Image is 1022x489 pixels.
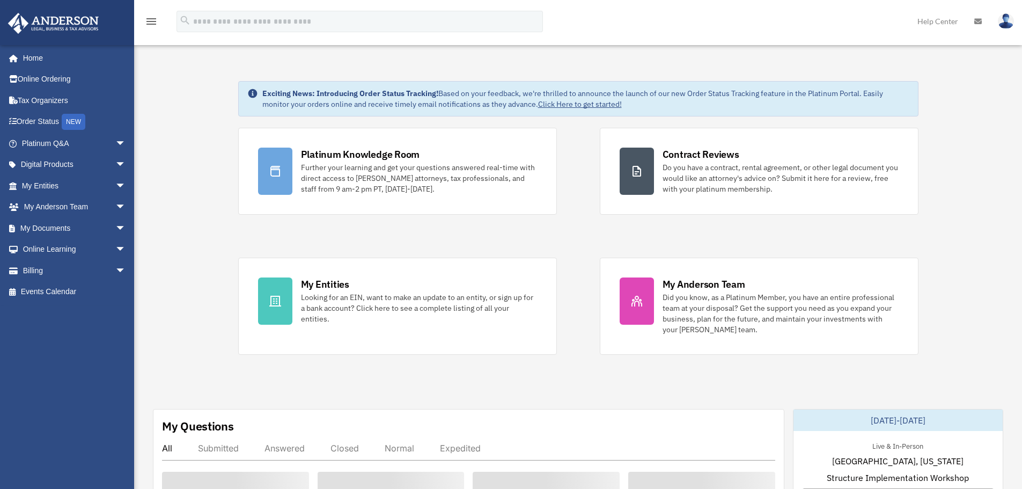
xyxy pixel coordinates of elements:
a: Digital Productsarrow_drop_down [8,154,142,176]
a: Online Learningarrow_drop_down [8,239,142,260]
div: My Questions [162,418,234,434]
a: Order StatusNEW [8,111,142,133]
div: My Anderson Team [663,278,745,291]
div: Expedited [440,443,481,454]
span: Structure Implementation Workshop [827,471,969,484]
img: User Pic [998,13,1014,29]
a: Billingarrow_drop_down [8,260,142,281]
i: menu [145,15,158,28]
a: Online Ordering [8,69,142,90]
div: NEW [62,114,85,130]
a: Tax Organizers [8,90,142,111]
span: arrow_drop_down [115,196,137,218]
div: My Entities [301,278,349,291]
a: My Entities Looking for an EIN, want to make an update to an entity, or sign up for a bank accoun... [238,258,557,355]
span: arrow_drop_down [115,175,137,197]
span: arrow_drop_down [115,239,137,261]
div: Live & In-Person [864,440,932,451]
div: Answered [264,443,305,454]
div: Looking for an EIN, want to make an update to an entity, or sign up for a bank account? Click her... [301,292,537,324]
div: Did you know, as a Platinum Member, you have an entire professional team at your disposal? Get th... [663,292,899,335]
a: My Anderson Teamarrow_drop_down [8,196,142,218]
a: Contract Reviews Do you have a contract, rental agreement, or other legal document you would like... [600,128,918,215]
div: Do you have a contract, rental agreement, or other legal document you would like an attorney's ad... [663,162,899,194]
a: menu [145,19,158,28]
div: Contract Reviews [663,148,739,161]
span: arrow_drop_down [115,260,137,282]
a: Platinum Q&Aarrow_drop_down [8,133,142,154]
div: Based on your feedback, we're thrilled to announce the launch of our new Order Status Tracking fe... [262,88,909,110]
i: search [179,14,191,26]
a: Click Here to get started! [538,99,622,109]
div: [DATE]-[DATE] [793,410,1003,431]
a: Events Calendar [8,281,142,303]
div: All [162,443,172,454]
a: Home [8,47,137,69]
a: Platinum Knowledge Room Further your learning and get your questions answered real-time with dire... [238,128,557,215]
img: Anderson Advisors Platinum Portal [5,13,102,34]
a: My Anderson Team Did you know, as a Platinum Member, you have an entire professional team at your... [600,258,918,355]
strong: Exciting News: Introducing Order Status Tracking! [262,89,438,98]
span: arrow_drop_down [115,133,137,155]
span: arrow_drop_down [115,217,137,239]
div: Closed [330,443,359,454]
div: Normal [385,443,414,454]
a: My Entitiesarrow_drop_down [8,175,142,196]
span: [GEOGRAPHIC_DATA], [US_STATE] [832,455,964,468]
a: My Documentsarrow_drop_down [8,217,142,239]
div: Platinum Knowledge Room [301,148,420,161]
span: arrow_drop_down [115,154,137,176]
div: Submitted [198,443,239,454]
div: Further your learning and get your questions answered real-time with direct access to [PERSON_NAM... [301,162,537,194]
